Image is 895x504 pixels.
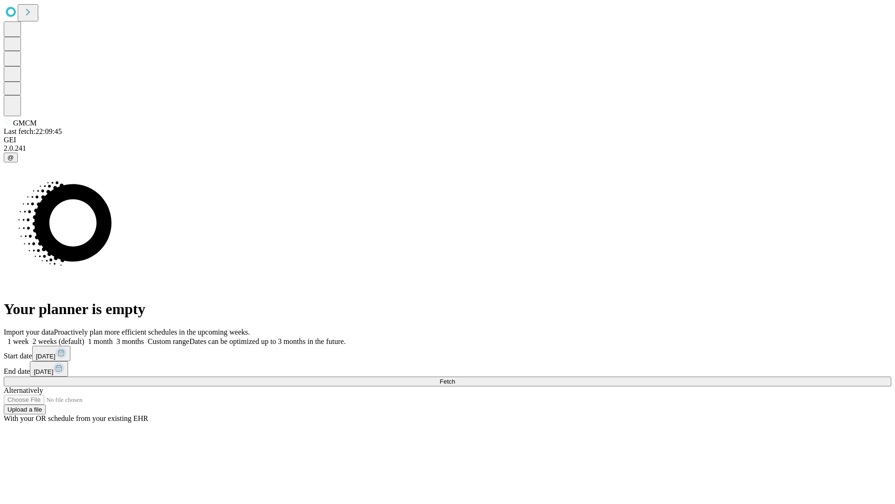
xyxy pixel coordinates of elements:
[4,153,18,162] button: @
[4,144,891,153] div: 2.0.241
[189,337,345,345] span: Dates can be optimized up to 3 months in the future.
[7,337,29,345] span: 1 week
[4,361,891,377] div: End date
[4,301,891,318] h1: Your planner is empty
[148,337,189,345] span: Custom range
[13,119,37,127] span: GMCM
[36,353,55,360] span: [DATE]
[34,368,53,375] span: [DATE]
[4,127,62,135] span: Last fetch: 22:09:45
[32,346,70,361] button: [DATE]
[7,154,14,161] span: @
[4,405,46,414] button: Upload a file
[440,378,455,385] span: Fetch
[117,337,144,345] span: 3 months
[33,337,84,345] span: 2 weeks (default)
[4,328,54,336] span: Import your data
[4,377,891,386] button: Fetch
[4,346,891,361] div: Start date
[4,414,148,422] span: With your OR schedule from your existing EHR
[88,337,113,345] span: 1 month
[54,328,250,336] span: Proactively plan more efficient schedules in the upcoming weeks.
[4,386,43,394] span: Alternatively
[30,361,68,377] button: [DATE]
[4,136,891,144] div: GEI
